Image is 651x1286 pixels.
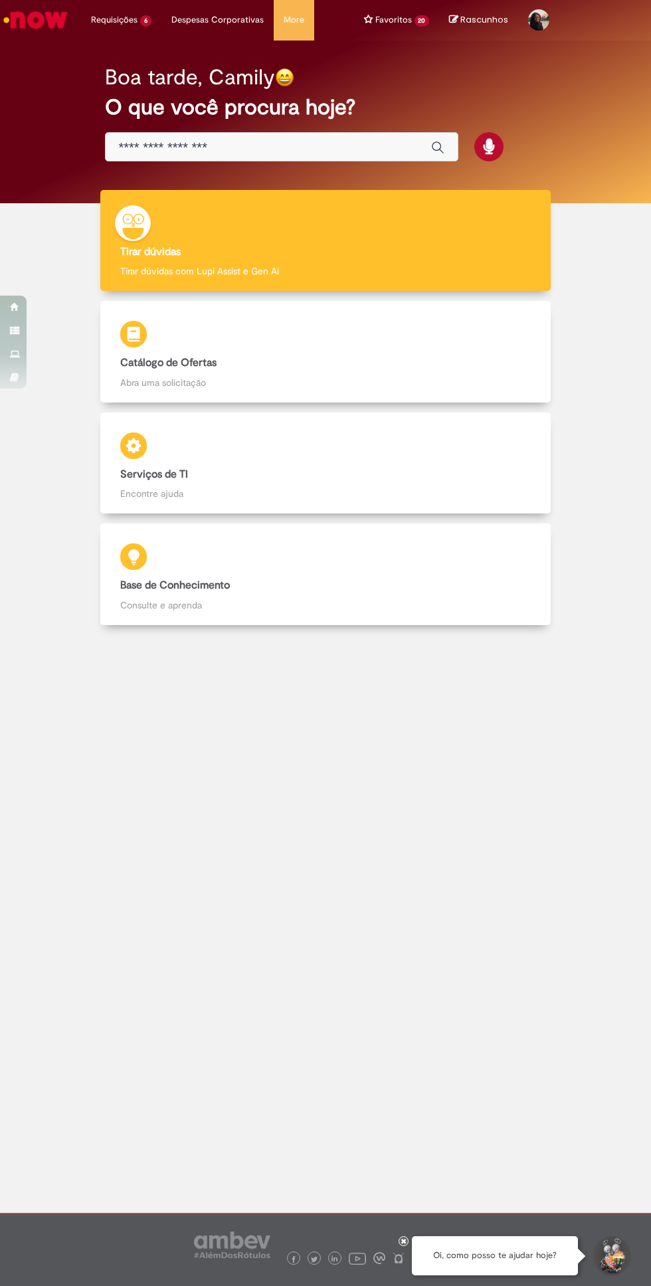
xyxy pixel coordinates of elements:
[120,598,531,612] p: Consulte e aprenda
[70,523,581,625] a: Base de Conhecimento Consulte e aprenda
[1,7,70,33] img: ServiceNow
[70,190,581,292] a: Tirar dúvidas Tirar dúvidas com Lupi Assist e Gen Ai
[284,13,304,27] span: More
[120,376,531,389] p: Abra uma solicitação
[591,1236,631,1276] button: Iniciar Conversa de Suporte
[120,468,188,481] b: Serviços de TI
[349,1249,366,1267] img: logo_footer_youtube.png
[70,301,581,403] a: Catálogo de Ofertas Abra uma solicitação
[105,96,547,119] h2: O que você procura hoje?
[331,1255,338,1263] img: logo_footer_linkedin.png
[393,1252,405,1264] img: logo_footer_naosei.png
[415,15,430,27] span: 20
[120,245,181,258] b: Tirar dúvidas
[373,1252,385,1264] img: logo_footer_workplace.png
[120,579,230,592] b: Base de Conhecimento
[375,13,412,27] span: Favoritos
[194,1232,270,1258] img: logo_footer_ambev_rotulo_gray.png
[449,13,508,26] a: No momento, sua lista de rascunhos tem 0 Itens
[311,1256,318,1263] img: logo_footer_twitter.png
[412,1236,578,1275] div: Oi, como posso te ajudar hoje?
[120,264,531,278] p: Tirar dúvidas com Lupi Assist e Gen Ai
[70,413,581,514] a: Serviços de TI Encontre ajuda
[120,356,217,369] b: Catálogo de Ofertas
[105,66,275,89] h2: Boa tarde, Camily
[290,1256,297,1263] img: logo_footer_facebook.png
[171,13,264,27] span: Despesas Corporativas
[140,15,151,27] span: 6
[275,68,294,87] img: happy-face.png
[460,13,508,26] span: Rascunhos
[120,487,531,500] p: Encontre ajuda
[91,13,138,27] span: Requisições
